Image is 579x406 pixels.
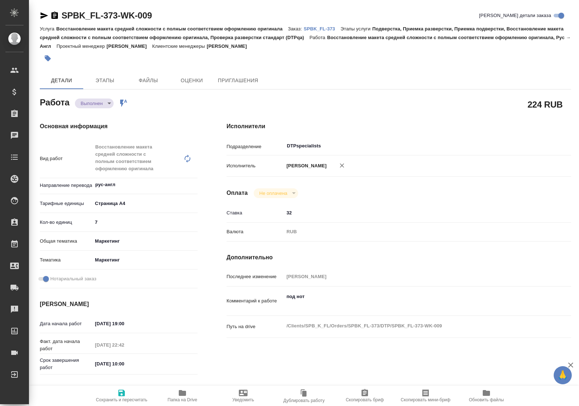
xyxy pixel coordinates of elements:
[40,320,92,327] p: Дата начала работ
[92,340,156,350] input: Пустое поле
[62,11,152,20] a: SPBK_FL-373-WK-009
[395,386,456,406] button: Скопировать мини-бриф
[44,76,79,85] span: Детали
[75,99,114,108] div: Выполнен
[79,100,105,106] button: Выполнен
[284,208,542,218] input: ✎ Введи что-нибудь
[227,323,284,330] p: Путь на drive
[40,338,92,352] p: Факт. дата начала работ
[40,95,69,108] h2: Работа
[40,385,92,399] p: Факт. срок заверш. работ
[207,43,252,49] p: [PERSON_NAME]
[284,226,542,238] div: RUB
[456,386,517,406] button: Обновить файлы
[96,397,147,402] span: Сохранить и пересчитать
[227,122,571,131] h4: Исполнители
[40,11,48,20] button: Скопировать ссылку для ЯМессенджера
[254,188,298,198] div: Выполнен
[50,275,96,282] span: Нотариальный заказ
[40,26,56,32] p: Услуга
[227,189,248,197] h4: Оплата
[40,200,92,207] p: Тарифные единицы
[227,228,284,235] p: Валюта
[56,43,106,49] p: Проектный менеджер
[92,318,156,329] input: ✎ Введи что-нибудь
[92,359,156,369] input: ✎ Введи что-нибудь
[227,253,571,262] h4: Дополнительно
[107,43,152,49] p: [PERSON_NAME]
[334,386,395,406] button: Скопировать бриф
[557,368,569,383] span: 🙏
[284,320,542,332] textarea: /Clients/SPB_K_FL/Orders/SPBK_FL-373/DTP/SPBK_FL-373-WK-009
[92,197,198,210] div: Страница А4
[40,182,92,189] p: Направление перевода
[56,26,288,32] p: Восстановление макета средней сложности с полным соответствием оформлению оригинала
[309,35,327,40] p: Работа
[227,162,284,169] p: Исполнитель
[168,397,197,402] span: Папка на Drive
[40,155,92,162] p: Вид работ
[341,26,372,32] p: Этапы услуги
[227,273,284,280] p: Последнее изменение
[40,238,92,245] p: Общая тематика
[283,398,325,403] span: Дублировать работу
[304,25,341,32] a: SPBK_FL-373
[334,158,350,173] button: Удалить исполнителя
[288,26,304,32] p: Заказ:
[92,254,198,266] div: Маркетинг
[227,209,284,217] p: Ставка
[284,162,327,169] p: [PERSON_NAME]
[554,366,572,384] button: 🙏
[274,386,334,406] button: Дублировать работу
[469,397,504,402] span: Обновить файлы
[92,217,198,227] input: ✎ Введи что-нибудь
[213,386,274,406] button: Уведомить
[131,76,166,85] span: Файлы
[479,12,551,19] span: [PERSON_NAME] детали заказа
[40,256,92,264] p: Тематика
[174,76,209,85] span: Оценки
[88,76,122,85] span: Этапы
[40,50,56,66] button: Добавить тэг
[401,397,450,402] span: Скопировать мини-бриф
[50,11,59,20] button: Скопировать ссылку
[218,76,258,85] span: Приглашения
[40,122,198,131] h4: Основная информация
[284,290,542,310] textarea: под нот
[152,43,207,49] p: Клиентские менеджеры
[257,190,289,196] button: Не оплачена
[152,386,213,406] button: Папка на Drive
[304,26,341,32] p: SPBK_FL-373
[227,143,284,150] p: Подразделение
[40,219,92,226] p: Кол-во единиц
[194,184,195,185] button: Open
[538,145,540,147] button: Open
[528,98,563,110] h2: 224 RUB
[346,397,384,402] span: Скопировать бриф
[232,397,254,402] span: Уведомить
[227,297,284,305] p: Комментарий к работе
[284,271,542,282] input: Пустое поле
[92,235,198,247] div: Маркетинг
[40,300,198,309] h4: [PERSON_NAME]
[40,357,92,371] p: Срок завершения работ
[91,386,152,406] button: Сохранить и пересчитать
